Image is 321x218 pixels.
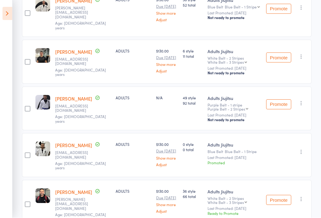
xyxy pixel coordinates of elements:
div: White Belt - 2 Stripes [208,196,261,205]
div: $130.00 [156,48,178,73]
div: ADULTS [116,142,151,147]
small: Due [DATE] [156,196,178,200]
div: Blue Belt [208,150,261,154]
div: Purple Belt - 1 stripe [208,103,261,111]
div: Adults Jiujitsu [208,142,261,148]
a: Show more [156,156,178,160]
a: [PERSON_NAME] [55,49,92,55]
small: Last Promoted: [DATE] [208,66,261,71]
span: Age: [DEMOGRAPHIC_DATA] years [55,114,106,124]
div: N/A [156,95,178,101]
span: 0 total [183,147,203,152]
span: 36 style [183,189,203,194]
div: Adults Jiujitsu [208,48,261,55]
div: Ready to Promote [208,211,261,216]
div: Not ready to promote [208,71,261,76]
a: Adjust [156,18,178,22]
a: Adjust [156,209,178,213]
small: angus.macintosh@outlook.com [55,104,96,113]
span: 52 total [183,2,203,8]
span: 49 style [183,95,203,101]
small: pedro@allranks.com.au [55,6,96,19]
small: Lucasmcanabarro@gmail.com [55,151,96,160]
small: Due [DATE] [156,56,178,60]
button: Promote [266,4,291,14]
a: [PERSON_NAME] [55,96,92,102]
div: $130.00 [156,142,178,166]
span: 6 style [183,48,203,54]
div: Purple Belt - 2 Stripes [208,107,245,111]
a: [PERSON_NAME] [55,189,92,196]
img: image1685953382.png [35,95,50,110]
a: Adjust [156,69,178,73]
span: 11 total [183,54,203,59]
img: image1722981415.png [35,189,50,203]
button: Promote [266,195,291,205]
small: tomlove1513@gmail.com [55,57,96,66]
span: Blue Belt - 1 Stripe [225,149,257,154]
a: Adjust [156,163,178,167]
a: Show more [156,62,178,67]
img: image1703661563.png [35,142,50,156]
div: Blue Belt - 1 Stripe [225,5,257,9]
div: Adults Jiujitsu [208,189,261,195]
a: Show more [156,11,178,15]
div: Blue Belt [208,5,261,9]
button: Promote [266,53,291,63]
span: Age: [DEMOGRAPHIC_DATA] years [55,67,106,77]
small: Last Promoted: [DATE] [208,113,261,117]
small: Due [DATE] [156,149,178,153]
a: [PERSON_NAME] [55,142,92,149]
a: Show more [156,203,178,207]
div: ADULTS [116,95,151,101]
span: 0 style [183,142,203,147]
small: Due [DATE] [156,4,178,9]
span: Age: [DEMOGRAPHIC_DATA] years [55,21,106,30]
small: daniel_seleme@hotmail.com [55,197,96,211]
span: 92 total [183,101,203,106]
div: Not ready to promote [208,15,261,20]
div: ADULTS [116,48,151,54]
div: Adults Jiujitsu [208,95,261,102]
button: Promote [266,100,291,110]
div: White Belt - 2 Stripes [208,56,261,64]
span: 66 total [183,194,203,199]
div: $130.00 [156,189,178,213]
div: White Belt - 3 Stripes [208,60,244,64]
div: Promoted [208,160,261,166]
div: ADULTS [116,189,151,194]
small: Last Promoted: [DATE] [208,156,261,160]
small: Last Promoted: [DATE] [208,206,261,211]
img: image1724670231.png [35,48,50,63]
span: Age: [DEMOGRAPHIC_DATA] years [55,161,106,171]
div: Not ready to promote [208,117,261,122]
small: Last Promoted: [DATE] [208,11,261,15]
div: White Belt - 3 Stripes [208,201,244,205]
